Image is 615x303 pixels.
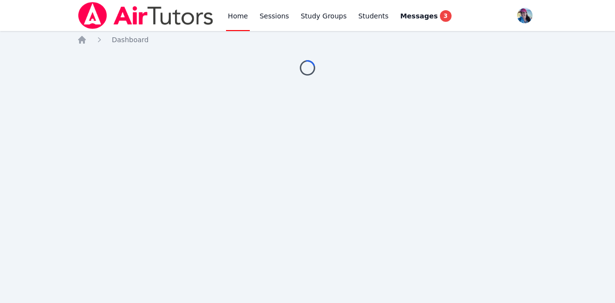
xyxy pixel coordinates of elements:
span: Dashboard [112,36,149,44]
nav: Breadcrumb [77,35,538,45]
img: Air Tutors [77,2,214,29]
span: 3 [440,10,452,22]
span: Messages [400,11,437,21]
a: Dashboard [112,35,149,45]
